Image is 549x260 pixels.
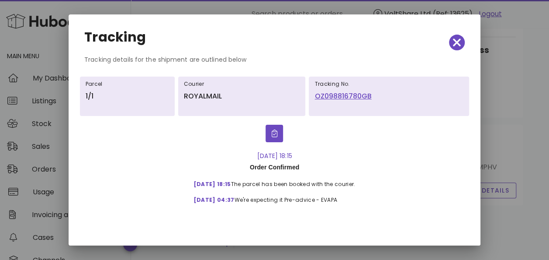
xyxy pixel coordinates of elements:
span: [DATE] 18:15 [194,180,231,188]
p: ROYALMAIL [184,91,300,102]
span: [DATE] 04:37 [194,196,235,204]
h2: Tracking [84,30,146,44]
div: The parcel has been booked with the courier. [187,174,363,190]
h6: Courier [184,81,300,88]
a: OZ098816780GB [314,91,463,102]
h6: Tracking No. [314,81,463,88]
p: 1/1 [86,91,169,102]
h6: Parcel [86,81,169,88]
div: [DATE] 18:15 [187,151,363,161]
div: We're expecting it Pre-advice - EVAPA [187,190,363,205]
div: Tracking details for the shipment are outlined below [77,55,472,71]
div: Order Confirmed [187,161,363,174]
